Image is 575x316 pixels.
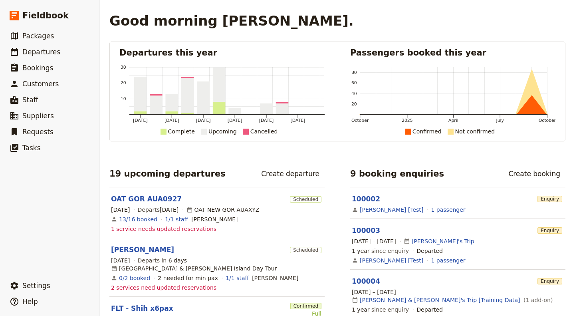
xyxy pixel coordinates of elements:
[165,118,179,123] tspan: [DATE]
[22,282,50,290] span: Settings
[250,127,278,136] div: Cancelled
[539,118,556,123] tspan: October
[351,91,357,96] tspan: 40
[496,118,504,123] tspan: July
[133,118,148,123] tspan: [DATE]
[22,48,60,56] span: Departures
[119,274,150,282] a: View the bookings for this departure
[22,144,41,152] span: Tasks
[352,195,380,203] a: 100002
[196,118,211,123] tspan: [DATE]
[522,296,553,304] span: ( 1 add-on )
[22,80,59,88] span: Customers
[537,196,562,202] span: Enquiry
[226,274,249,282] a: 1/1 staff
[22,32,54,40] span: Packages
[416,247,443,255] div: Departed
[228,118,242,123] tspan: [DATE]
[158,274,218,282] div: 2 needed for min pax
[22,96,38,104] span: Staff
[352,247,409,255] span: since enquiry
[351,70,357,75] tspan: 80
[22,64,53,72] span: Bookings
[455,127,495,136] div: Not confirmed
[22,128,54,136] span: Requests
[256,167,325,181] a: Create departure
[412,127,442,136] div: Confirmed
[537,278,562,284] span: Enquiry
[352,227,380,235] a: 100003
[431,256,465,264] a: View the passengers for this booking
[431,206,465,214] a: View the passengers for this booking
[22,112,54,120] span: Suppliers
[360,206,423,214] a: [PERSON_NAME] [Test]
[352,306,409,314] span: since enquiry
[111,245,174,254] a: [PERSON_NAME]
[352,277,380,285] a: 100004
[537,227,562,234] span: Enquiry
[351,118,369,123] tspan: October
[352,237,396,245] span: [DATE] – [DATE]
[111,194,182,204] a: OAT GOR AUA0927
[111,206,130,214] span: [DATE]
[290,196,321,203] span: Scheduled
[109,168,226,180] h2: 19 upcoming departures
[191,215,238,223] span: Cory Corbett
[290,303,321,309] span: Confirmed
[169,257,187,264] span: 6 days
[160,207,178,213] span: [DATE]
[412,237,474,245] a: [PERSON_NAME]'s Trip
[350,47,555,59] h2: Passengers booked this year
[22,10,69,22] span: Fieldbook
[252,274,298,282] span: Steve Blenheim
[119,47,325,59] h2: Departures this year
[259,118,274,123] tspan: [DATE]
[352,288,396,296] span: [DATE] – [DATE]
[111,284,216,292] span: 2 services need updated reservations
[208,127,237,136] div: Upcoming
[360,256,423,264] a: [PERSON_NAME] [Test]
[291,118,305,123] tspan: [DATE]
[290,247,321,253] span: Scheduled
[351,101,357,107] tspan: 20
[22,298,38,306] span: Help
[109,13,354,29] h1: Good morning [PERSON_NAME].
[186,206,260,214] div: OAT NEW GOR AUAXYZ
[138,206,179,214] span: Departs
[352,248,370,254] span: 1 year
[360,296,520,304] a: [PERSON_NAME] & [PERSON_NAME]'s Trip [Training Data]
[121,80,126,85] tspan: 20
[503,167,565,181] a: Create booking
[121,96,126,101] tspan: 10
[352,306,370,313] span: 1 year
[111,304,173,313] a: FLT - Shih x6pax
[350,168,444,180] h2: 9 booking enquiries
[121,65,126,70] tspan: 30
[111,225,216,233] span: 1 service needs updated reservations
[448,118,458,123] tspan: April
[351,80,357,85] tspan: 60
[119,215,157,223] a: View the bookings for this departure
[168,127,195,136] div: Complete
[165,215,188,223] a: 1/1 staff
[111,264,277,272] div: [GEOGRAPHIC_DATA] & [PERSON_NAME] Island Day Tour
[416,306,443,314] div: Departed
[138,256,187,264] span: Departs in
[402,118,413,123] tspan: 2025
[111,256,130,264] span: [DATE]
